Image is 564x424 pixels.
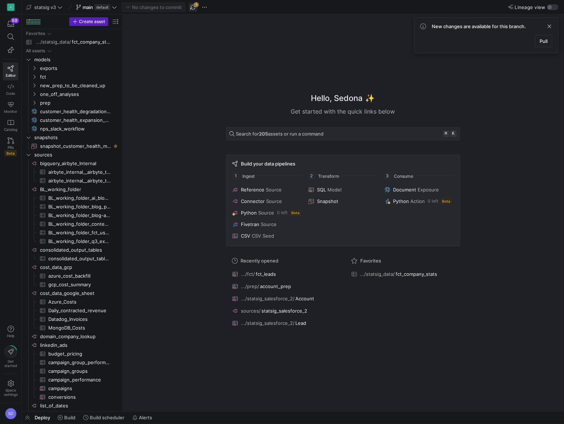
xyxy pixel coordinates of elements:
[25,263,120,271] div: Press SPACE to select this row.
[10,18,19,23] div: 68
[3,62,18,80] a: Editor
[48,194,111,202] span: BL_working_folder_ai_blog_posts​​​​​​​​​
[40,116,111,124] span: customer_health_expansion_slack_workflow​​​​​
[241,187,264,193] span: Reference
[256,271,276,277] span: fct_leads
[277,210,287,215] span: 0 left
[25,211,120,220] a: BL_working_folder_blog-author-emails​​​​​​​​​
[450,131,457,137] kbd: k
[35,415,50,420] span: Deploy
[25,349,120,358] a: budget_pricing​​​​​​​​​
[25,315,120,323] a: Datadog_Invoices​​​​​​​​​
[25,289,120,297] div: Press SPACE to select this row.
[3,406,18,421] button: SD
[48,229,111,237] span: BL_working_folder_fct_user_stats​​​​​​​​​
[25,194,120,202] a: BL_working_folder_ai_blog_posts​​​​​​​​​
[360,258,381,264] span: Favorites
[383,197,455,206] button: PythonAction0 leftBeta
[349,269,455,279] button: .../statsig_data/fct_company_stats
[25,228,120,237] a: BL_working_folder_fct_user_stats​​​​​​​​​
[266,198,282,204] span: Source
[25,237,120,246] div: Press SPACE to select this row.
[25,194,120,202] div: Press SPACE to select this row.
[25,358,120,367] div: Press SPACE to select this row.
[241,308,261,314] span: sources/
[25,185,120,194] a: BL_working_folder​​​​​​​​
[40,159,119,168] span: bigquery_airbyte_Internal​​​​​​​​
[441,198,451,204] span: Beta
[25,393,120,401] div: Press SPACE to select this row.
[48,220,111,228] span: BL_working_folder_content_posts_with_authors​​​​​​​​​
[410,198,425,204] span: Action
[443,131,449,137] kbd: ⌘
[241,320,295,326] span: .../statsig_salesforce_2/
[241,210,257,216] span: Python
[226,107,460,116] div: Get started with the quick links below
[327,187,342,193] span: Model
[25,401,120,410] div: Press SPACE to select this row.
[48,281,111,289] span: gcp_cost_summary​​​​​​​​​
[48,298,111,306] span: Azure_Costs​​​​​​​​​
[25,384,120,393] div: Press SPACE to select this row.
[258,210,274,216] span: Source
[7,4,14,11] div: S
[231,208,303,217] button: PythonSource0 leftBeta
[48,367,111,375] span: campaign_groups​​​​​​​​​
[25,254,120,263] div: Press SPACE to select this row.
[236,131,323,137] span: Search for assets or run a command
[241,161,295,167] span: Build your data pipelines
[25,297,120,306] a: Azure_Costs​​​​​​​​​
[535,35,552,47] button: Pull
[40,107,111,116] span: customer_health_degradation_slack_workflow​​​​​
[5,408,17,419] div: SD
[40,332,119,341] span: domain_company_lookup​​​​​​​​
[25,202,120,211] a: BL_working_folder_blog_posts_with_authors​​​​​​​​​
[25,289,120,297] a: cost_data_google_sheet​​​​​​​​
[25,168,120,176] div: Press SPACE to select this row.
[252,233,274,239] span: CSV Seed
[515,4,545,10] span: Lineage view
[25,159,120,168] a: bigquery_airbyte_Internal​​​​​​​​
[25,297,120,306] div: Press SPACE to select this row.
[48,272,111,280] span: azure_cost_backfill​​​​​​​​​
[25,142,120,150] a: snapshot_customer_health_metrics​​​​​​​
[230,294,336,303] button: .../statsig_salesforce_2/Account
[40,99,119,107] span: prep
[25,306,120,315] a: Daily_contracted_revenue​​​​​​​​​
[432,23,526,29] span: New changes are available for this branch.
[230,282,336,291] button: .../prep/account_prep
[259,131,268,137] strong: 205
[69,17,108,26] button: Create asset
[34,133,119,142] span: snapshots
[25,64,120,72] div: Press SPACE to select this row.
[25,384,120,393] a: campaigns​​​​​​​​​
[25,375,120,384] div: Press SPACE to select this row.
[40,341,119,349] span: linkedin_ads​​​​​​​​
[230,306,336,315] button: sources/statsig_salesforce_2
[25,367,120,375] div: Press SPACE to select this row.
[3,134,18,159] a: PRsBeta
[241,221,259,227] span: Fivetran
[230,269,336,279] button: .../fct/fct_leads
[48,177,111,185] span: airbyte_internal__airbyte_tmp_yfh_Opportunity​​​​​​​​​
[25,185,120,194] div: Press SPACE to select this row.
[79,19,105,24] span: Create asset
[25,228,120,237] div: Press SPACE to select this row.
[25,341,120,349] div: Press SPACE to select this row.
[25,55,120,64] div: Press SPACE to select this row.
[40,73,119,81] span: fct
[34,56,119,64] span: models
[25,176,120,185] div: Press SPACE to select this row.
[25,168,120,176] a: airbyte_internal__airbyte_tmp_sxu_OpportunityHistory​​​​​​​​​
[231,231,303,240] button: CSVCSV Seed
[241,283,259,289] span: .../prep/
[25,349,120,358] div: Press SPACE to select this row.
[48,324,111,332] span: MongoDB_Costs​​​​​​​​​
[317,198,338,204] span: Snapshot
[3,343,18,371] button: Getstarted
[4,109,17,114] span: Monitor
[25,332,120,341] a: domain_company_lookup​​​​​​​​
[25,98,120,107] div: Press SPACE to select this row.
[54,411,79,424] button: Build
[25,81,120,90] div: Press SPACE to select this row.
